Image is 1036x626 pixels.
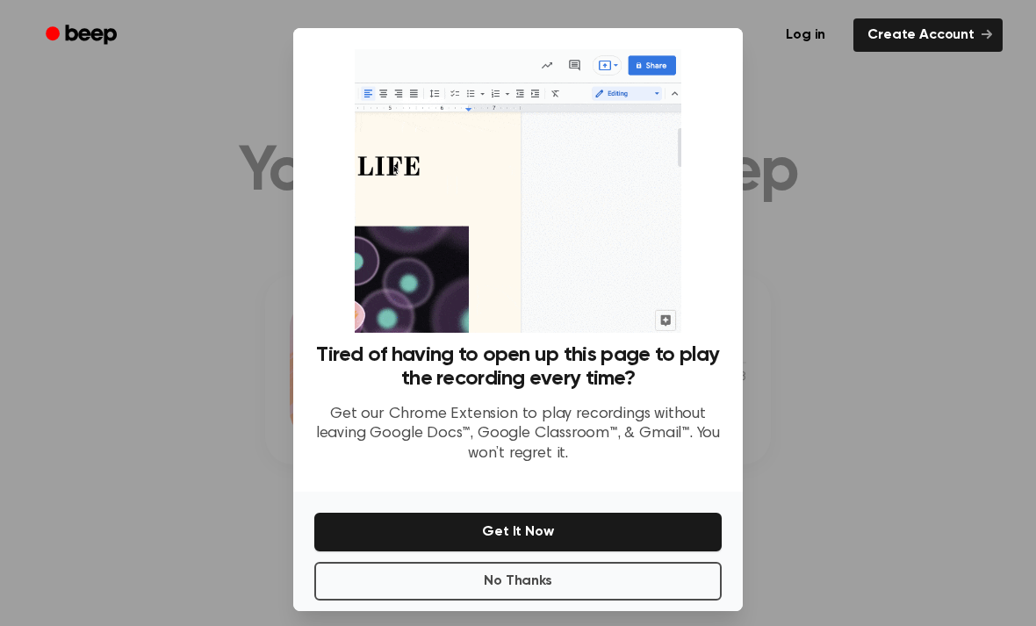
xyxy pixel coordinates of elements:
a: Create Account [853,18,1003,52]
button: Get It Now [314,513,722,551]
h3: Tired of having to open up this page to play the recording every time? [314,343,722,391]
img: Beep extension in action [355,49,680,333]
a: Log in [768,15,843,55]
p: Get our Chrome Extension to play recordings without leaving Google Docs™, Google Classroom™, & Gm... [314,405,722,464]
a: Beep [33,18,133,53]
button: No Thanks [314,562,722,601]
